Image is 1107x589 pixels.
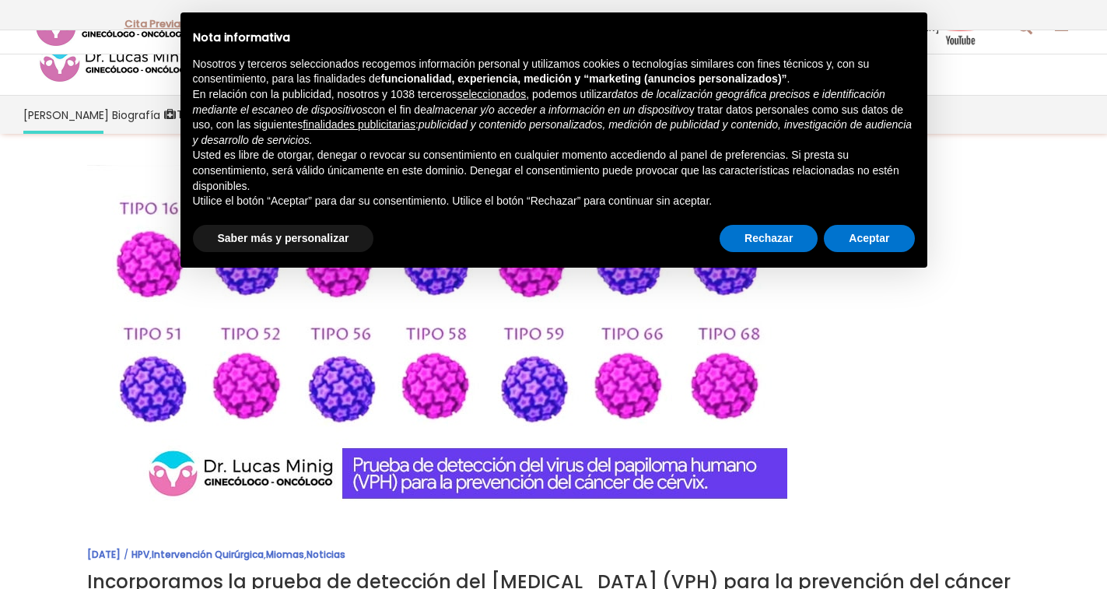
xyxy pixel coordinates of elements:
button: Rechazar [720,225,818,253]
div: , , , [131,545,345,565]
span: Biografía [112,106,160,124]
a: Miomas [266,548,304,561]
a: Tratamientos [162,96,253,134]
strong: funcionalidad, experiencia, medición y “marketing (anuncios personalizados)” [381,72,787,85]
a: Biografía [110,96,162,134]
button: finalidades publicitarias [303,117,415,133]
img: Videos Youtube Ginecología [943,7,978,46]
p: Utilice el botón “Aceptar” para dar su consentimiento. Utilice el botón “Rechazar” para continuar... [193,194,915,209]
a: [PERSON_NAME] [22,96,110,134]
a: [DATE] [87,548,121,561]
p: Nosotros y terceros seleccionados recogemos información personal y utilizamos cookies o tecnologí... [193,57,915,87]
a: Intervención Quirúrgica [152,548,264,561]
button: seleccionados [457,87,527,103]
h2: Nota informativa [193,31,915,44]
em: almacenar y/o acceder a información en un dispositivo [426,103,689,116]
p: Usted es libre de otorgar, denegar o revocar su consentimiento en cualquier momento accediendo al... [193,148,915,194]
p: En relación con la publicidad, nosotros y 1038 terceros , podemos utilizar con el fin de y tratar... [193,87,915,148]
button: Saber más y personalizar [193,225,374,253]
em: publicidad y contenido personalizados, medición de publicidad y contenido, investigación de audie... [193,118,913,146]
a: Noticias [307,548,345,561]
span: [PERSON_NAME] [23,106,109,124]
em: datos de localización geográfica precisos e identificación mediante el escaneo de dispositivos [193,88,885,116]
a: Cita Previa [124,16,180,31]
p: - [124,14,186,34]
button: Aceptar [824,225,914,253]
a: HPV [131,548,149,561]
